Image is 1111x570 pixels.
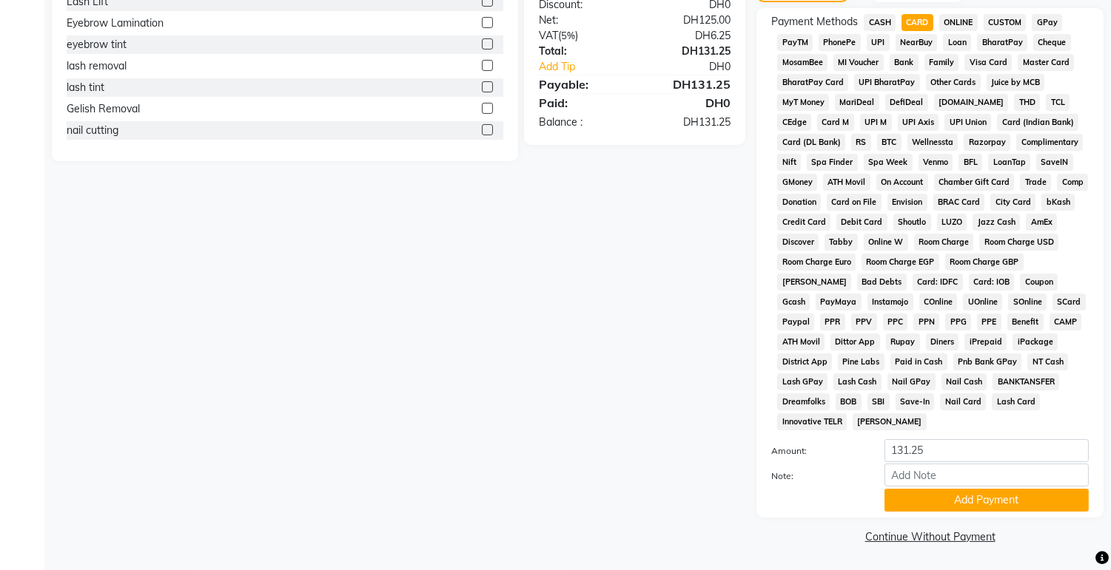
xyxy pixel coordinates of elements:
[819,34,861,51] span: PhonePe
[528,13,635,28] div: Net:
[777,114,811,131] span: CEdge
[838,353,885,370] span: Pine Labs
[857,274,907,291] span: Bad Debts
[913,313,939,330] span: PPN
[539,29,558,42] span: VAT
[777,274,851,291] span: [PERSON_NAME]
[67,123,118,138] div: nail cutting
[777,313,814,330] span: Paypal
[984,14,1027,31] span: CUSTOM
[1020,274,1058,291] span: Coupon
[944,114,991,131] span: UPI Union
[987,74,1045,91] span: Juice by MCB
[959,154,982,171] span: BFL
[777,134,845,151] span: Card (DL Bank)
[896,393,935,410] span: Save-In
[1018,54,1074,71] span: Master Card
[528,44,635,59] div: Total:
[1007,313,1044,330] span: Benefit
[833,373,882,390] span: Lash Cash
[953,353,1022,370] span: Pnb Bank GPay
[940,393,986,410] span: Nail Card
[777,393,830,410] span: Dreamfolks
[867,393,890,410] span: SBI
[979,234,1058,251] span: Room Charge USD
[977,34,1027,51] span: BharatPay
[777,154,801,171] span: Nift
[777,174,817,191] span: GMoney
[924,54,959,71] span: Family
[777,94,829,111] span: MyT Money
[1027,353,1068,370] span: NT Cash
[919,154,953,171] span: Venmo
[1013,333,1058,350] span: iPackage
[877,134,902,151] span: BTC
[867,294,913,311] span: Instamojo
[777,54,828,71] span: MosamBee
[1016,134,1083,151] span: Complimentary
[926,74,981,91] span: Other Cards
[907,134,959,151] span: Wellnessta
[898,114,939,131] span: UPI Axis
[1050,313,1082,330] span: CAMP
[777,254,856,271] span: Room Charge Euro
[528,59,653,75] a: Add Tip
[67,101,140,117] div: Gelish Removal
[963,294,1002,311] span: UOnline
[777,194,821,211] span: Donation
[973,214,1020,231] span: Jazz Cash
[851,134,871,151] span: RS
[528,28,635,44] div: ( )
[964,134,1010,151] span: Razorpay
[864,234,908,251] span: Online W
[886,333,920,350] span: Rupay
[777,373,828,390] span: Lash GPay
[777,34,813,51] span: PayTM
[820,313,845,330] span: PPR
[926,333,959,350] span: Diners
[67,37,127,52] div: eyebrow tint
[836,214,887,231] span: Debit Card
[945,313,971,330] span: PPG
[1014,94,1040,111] span: THD
[876,174,928,191] span: On Account
[635,75,742,93] div: DH131.25
[860,114,892,131] span: UPI M
[759,529,1101,545] a: Continue Without Payment
[816,294,862,311] span: PayMaya
[969,274,1015,291] span: Card: IOB
[864,154,913,171] span: Spa Week
[885,94,928,111] span: DefiDeal
[943,34,971,51] span: Loan
[561,30,575,41] span: 5%
[934,94,1009,111] span: [DOMAIN_NAME]
[993,373,1059,390] span: BANKTANSFER
[1032,14,1062,31] span: GPay
[528,115,635,130] div: Balance :
[777,413,847,430] span: Innovative TELR
[760,444,873,458] label: Amount:
[635,13,742,28] div: DH125.00
[890,353,947,370] span: Paid in Cash
[635,94,742,112] div: DH0
[854,74,920,91] span: UPI BharatPay
[885,439,1089,462] input: Amount
[67,58,127,74] div: lash removal
[988,154,1030,171] span: LoanTap
[1046,94,1070,111] span: TCL
[653,59,742,75] div: DH0
[890,54,919,71] span: Bank
[830,333,880,350] span: Dittor App
[939,14,978,31] span: ONLINE
[528,75,635,93] div: Payable:
[777,234,819,251] span: Discover
[1041,194,1075,211] span: bKash
[864,14,896,31] span: CASH
[937,214,967,231] span: LUZO
[934,174,1015,191] span: Chamber Gift Card
[997,114,1078,131] span: Card (Indian Bank)
[807,154,858,171] span: Spa Finder
[1053,294,1086,311] span: SCard
[836,393,862,410] span: BOB
[851,313,877,330] span: PPV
